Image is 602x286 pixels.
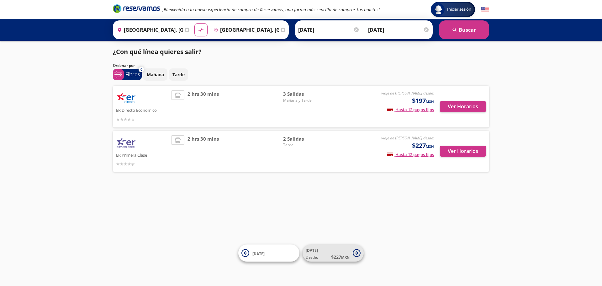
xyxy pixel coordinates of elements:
img: ER Primera Clase [116,135,136,151]
button: English [481,6,489,13]
span: Hasta 12 pagos fijos [387,152,434,157]
button: 0Filtros [113,69,142,80]
span: 2 hrs 30 mins [187,135,219,168]
p: Tarde [172,71,185,78]
span: 2 Salidas [283,135,327,143]
p: Mañana [147,71,164,78]
button: Ver Horarios [440,101,486,112]
i: Brand Logo [113,4,160,13]
a: Brand Logo [113,4,160,15]
button: Tarde [169,68,188,81]
small: MXN [426,99,434,104]
input: Buscar Destino [211,22,279,38]
span: [DATE] [306,248,318,253]
small: MXN [426,144,434,149]
small: MXN [341,255,350,260]
span: Iniciar sesión [445,6,474,13]
button: Mañana [143,68,167,81]
span: Desde: [306,255,318,260]
p: Filtros [125,71,140,78]
span: $197 [412,96,434,105]
span: [DATE] [252,251,265,256]
p: Ordenar por [113,63,135,68]
button: [DATE]Desde:$227MXN [303,245,364,262]
span: Mañana y Tarde [283,98,327,103]
input: Opcional [368,22,430,38]
span: Tarde [283,142,327,148]
input: Elegir Fecha [298,22,360,38]
button: [DATE] [238,245,299,262]
input: Buscar Origen [115,22,183,38]
img: ER Directo Economico [116,90,136,106]
button: Buscar [439,20,489,39]
span: 2 hrs 30 mins [187,90,219,123]
em: viaje de [PERSON_NAME] desde: [381,135,434,141]
em: ¡Bienvenido a la nueva experiencia de compra de Reservamos, una forma más sencilla de comprar tus... [162,7,380,13]
span: $227 [412,141,434,150]
span: $ 227 [331,254,350,260]
p: ¿Con qué línea quieres salir? [113,47,202,57]
p: ER Primera Clase [116,151,168,159]
span: Hasta 12 pagos fijos [387,107,434,112]
em: viaje de [PERSON_NAME] desde: [381,90,434,96]
span: 3 Salidas [283,90,327,98]
button: Ver Horarios [440,146,486,157]
span: 0 [140,67,142,72]
p: ER Directo Economico [116,106,168,114]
